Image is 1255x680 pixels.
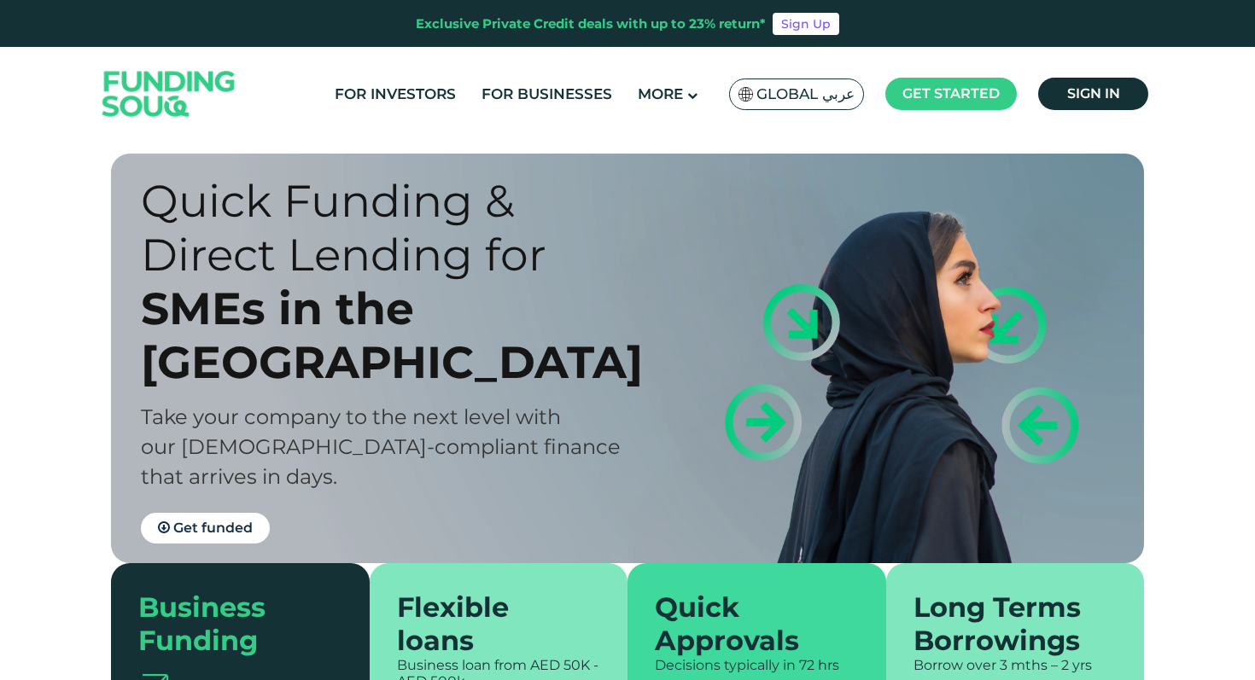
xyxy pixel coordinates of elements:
div: Quick Funding & Direct Lending for [141,174,657,282]
a: For Investors [330,80,460,108]
a: Sign in [1038,78,1148,110]
div: Long Terms Borrowings [914,590,1097,657]
a: Get funded [141,513,270,543]
a: Sign Up [773,13,839,35]
div: Exclusive Private Credit deals with up to 23% return* [416,15,766,32]
div: Quick Approvals [655,590,838,657]
img: SA Flag [738,87,754,102]
span: Sign in [1067,85,1120,102]
div: Business Funding [138,590,322,657]
span: Get funded [173,520,253,536]
a: For Businesses [477,80,616,108]
span: Global عربي [756,84,855,104]
span: Business loan from [397,657,527,673]
span: Get started [902,85,1000,102]
div: SMEs in the [GEOGRAPHIC_DATA] [141,282,657,389]
span: Take your company to the next level with our [DEMOGRAPHIC_DATA]-compliant finance that arrives in... [141,404,621,489]
span: 3 mths – 2 yrs [1000,657,1092,673]
span: Borrow over [914,657,996,673]
img: Logo [85,51,253,137]
span: Decisions typically in [655,657,796,673]
span: More [638,85,683,102]
div: Flexible loans [397,590,581,657]
span: 72 hrs [799,657,839,673]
